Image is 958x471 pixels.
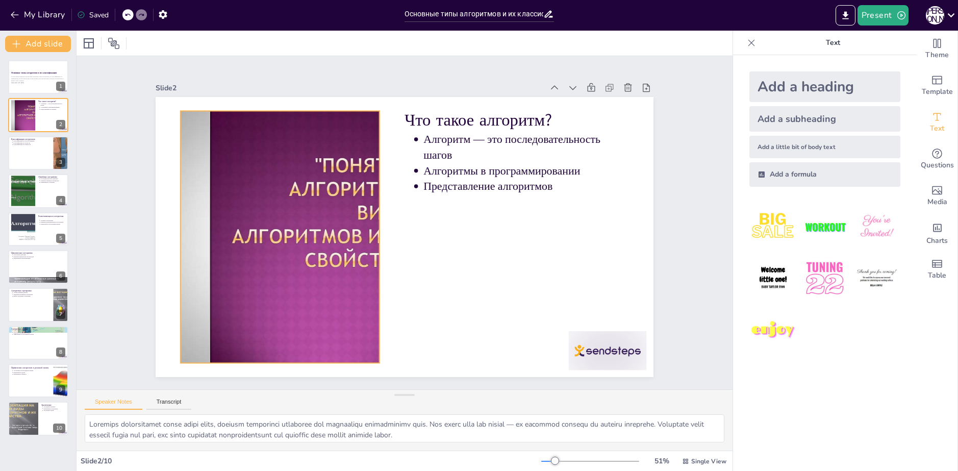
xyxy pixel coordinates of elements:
[11,71,57,74] strong: Основные типы алгоритмов и их классификация
[917,214,957,251] div: Add charts and graphs
[170,58,557,108] div: Slide 2
[8,212,68,246] div: 5
[426,181,632,218] p: Представление алгоритмов
[56,82,65,91] div: 1
[749,71,900,102] div: Add a heading
[917,141,957,178] div: Get real-time input from your audience
[13,332,65,334] p: Примеры алгоритмов поиска
[13,293,50,295] p: Примеры алгоритмов сортировки
[801,203,848,251] img: 2.jpeg
[917,31,957,67] div: Change the overall theme
[5,36,71,52] button: Add slide
[749,203,797,251] img: 1.jpeg
[43,406,65,408] p: Улучшение навыков
[917,178,957,214] div: Add images, graphics, shapes or video
[8,136,68,170] div: 3
[40,103,65,106] p: Алгоритм — это последовательность шагов
[649,456,674,466] div: 51 %
[85,399,142,410] button: Speaker Notes
[56,234,65,243] div: 5
[405,7,543,21] input: Insert title
[13,142,50,144] p: Классификация по структуре
[81,456,541,466] div: Slide 2 / 10
[13,330,65,332] p: Поиск элементов
[56,120,65,129] div: 2
[691,457,726,465] span: Single View
[108,37,120,49] span: Position
[917,67,957,104] div: Add ready made slides
[81,35,97,52] div: Layout
[836,5,855,26] button: Export to PowerPoint
[8,250,68,284] div: 6
[13,292,50,294] p: Упорядочивание данных
[428,165,634,203] p: Алгоритмы в программировании
[40,180,65,182] p: Примеры линейных алгоритмов
[928,270,946,281] span: Table
[926,6,944,24] div: А [PERSON_NAME]
[8,98,68,132] div: 2
[43,407,65,409] p: Применение алгоритмов
[853,203,900,251] img: 3.jpeg
[749,106,900,132] div: Add a subheading
[85,414,724,442] textarea: Loremips dolorsitamet conse adipi elits, doeiusm temporinci utlaboree dol magnaaliqu enimadminimv...
[56,271,65,281] div: 6
[925,49,949,61] span: Theme
[53,424,65,433] div: 10
[40,106,65,108] p: Алгоритмы в программировании
[749,255,797,302] img: 4.jpeg
[8,174,68,208] div: 4
[11,252,65,255] p: Циклические алгоритмы
[13,256,65,258] p: Примеры циклических алгоритмов
[926,235,948,246] span: Charts
[56,385,65,394] div: 9
[77,10,109,20] div: Saved
[13,144,50,146] p: Классификация по сложности
[917,251,957,288] div: Add a table
[430,134,637,187] p: Алгоритм — это последовательность шагов
[749,307,797,354] img: 7.jpeg
[926,5,944,26] button: А [PERSON_NAME]
[13,254,65,256] p: Повторение действий
[414,109,640,156] p: Что такое алгоритм?
[8,288,68,321] div: 7
[38,176,65,179] p: Линейные алгоритмы
[40,219,65,221] p: Условия в алгоритмах
[13,258,65,260] p: Применение в автоматизации
[11,289,51,292] p: Алгоритмы сортировки
[922,86,953,97] span: Template
[13,369,50,371] p: Алгоритмы в повседневной жизни
[41,403,65,406] p: Заключение
[8,402,68,435] div: 10
[930,123,944,134] span: Text
[40,178,65,180] p: Последовательность действий
[853,255,900,302] img: 6.jpeg
[8,60,68,94] div: 1
[801,255,848,302] img: 5.jpeg
[13,374,50,376] p: Применение в бизнесе
[927,196,947,208] span: Media
[11,138,51,141] p: Классификация алгоритмов
[38,214,65,217] p: Разветвляющиеся алгоритмы
[56,348,65,357] div: 8
[858,5,909,26] button: Present
[43,409,65,411] p: Достигайте целей
[13,140,50,142] p: Классификация по способу решения
[11,327,65,330] p: Алгоритмы поиска
[760,31,906,55] p: Text
[11,76,65,82] p: В этой презентации мы рассмотрим различные типы алгоритмов, их классификацию и применение, чтобы ...
[56,196,65,205] div: 4
[921,160,954,171] span: Questions
[11,82,65,84] p: Generated with [URL]
[146,399,192,410] button: Transcript
[56,158,65,167] div: 3
[13,333,65,335] p: Эффективность алгоритмов поиска
[40,182,65,184] p: Применение в обучении
[40,108,65,110] p: Представление алгоритмов
[917,104,957,141] div: Add text boxes
[8,7,69,23] button: My Library
[8,326,68,360] div: 8
[8,364,68,398] div: 9
[13,371,50,374] p: Применение в науке
[56,310,65,319] div: 7
[40,221,65,223] p: Примеры разветвляющихся алгоритмов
